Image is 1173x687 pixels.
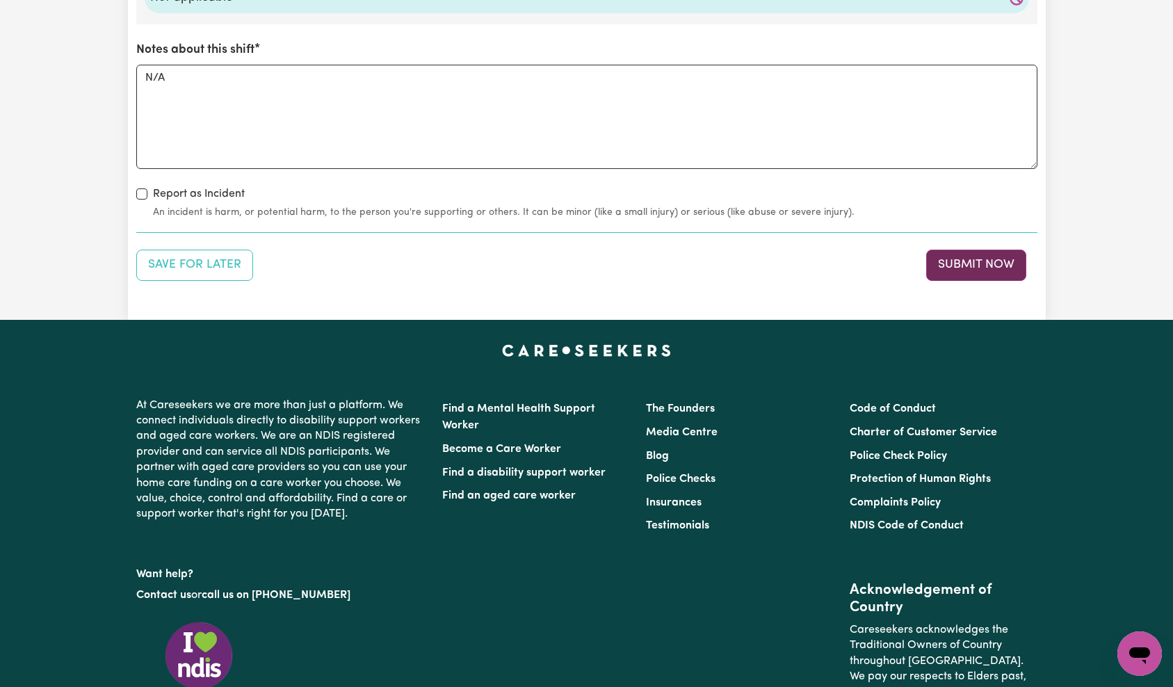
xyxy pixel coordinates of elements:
[1117,631,1162,676] iframe: Button to launch messaging window
[442,467,606,478] a: Find a disability support worker
[136,250,253,280] button: Save your job report
[646,451,669,462] a: Blog
[136,65,1037,169] textarea: N/A
[202,590,350,601] a: call us on [PHONE_NUMBER]
[850,497,941,508] a: Complaints Policy
[646,403,715,414] a: The Founders
[502,345,671,356] a: Careseekers home page
[153,205,1037,220] small: An incident is harm, or potential harm, to the person you're supporting or others. It can be mino...
[646,474,715,485] a: Police Checks
[136,392,426,528] p: At Careseekers we are more than just a platform. We connect individuals directly to disability su...
[850,474,991,485] a: Protection of Human Rights
[646,520,709,531] a: Testimonials
[136,41,254,59] label: Notes about this shift
[153,186,245,202] label: Report as Incident
[442,403,595,431] a: Find a Mental Health Support Worker
[442,444,561,455] a: Become a Care Worker
[646,497,702,508] a: Insurances
[136,590,191,601] a: Contact us
[646,427,718,438] a: Media Centre
[850,520,964,531] a: NDIS Code of Conduct
[442,490,576,501] a: Find an aged care worker
[136,561,426,582] p: Want help?
[850,451,947,462] a: Police Check Policy
[850,582,1037,617] h2: Acknowledgement of Country
[136,582,426,608] p: or
[850,403,936,414] a: Code of Conduct
[926,250,1026,280] button: Submit your job report
[850,427,997,438] a: Charter of Customer Service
